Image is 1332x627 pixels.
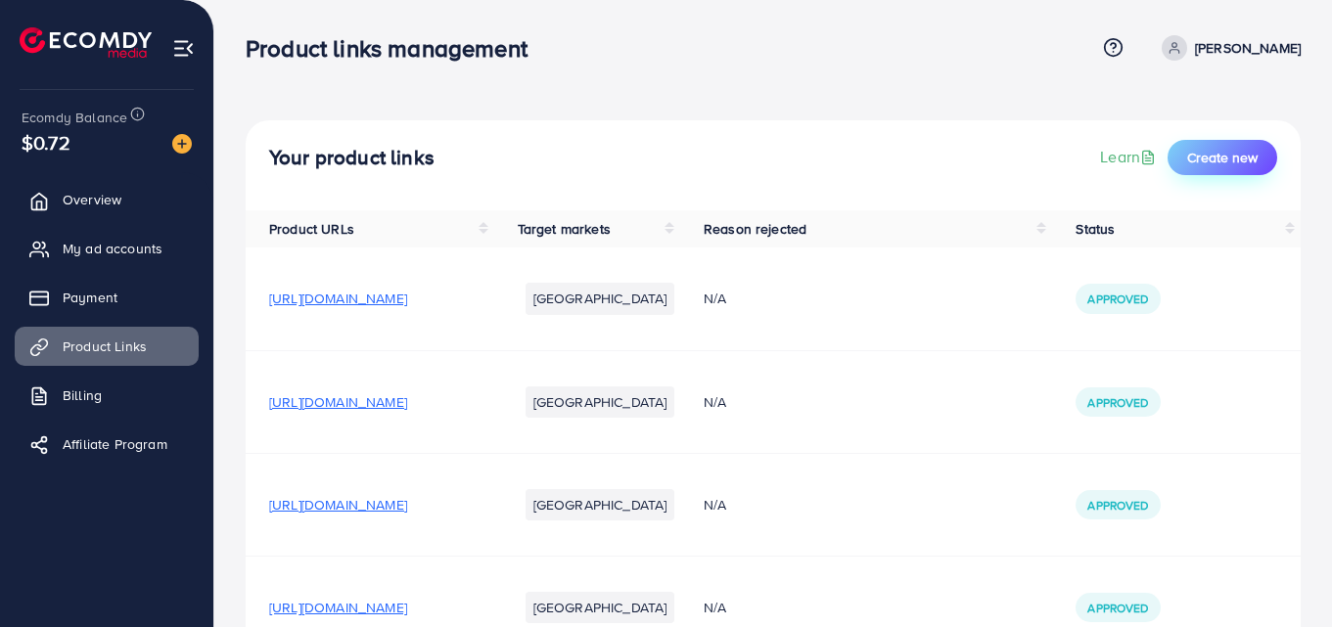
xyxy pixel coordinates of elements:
[246,34,543,63] h3: Product links management
[1087,291,1148,307] span: Approved
[526,283,675,314] li: [GEOGRAPHIC_DATA]
[704,392,726,412] span: N/A
[526,592,675,623] li: [GEOGRAPHIC_DATA]
[269,289,407,308] span: [URL][DOMAIN_NAME]
[269,219,354,239] span: Product URLs
[704,598,726,617] span: N/A
[1087,600,1148,616] span: Approved
[63,336,147,356] span: Product Links
[704,289,726,308] span: N/A
[20,27,152,58] img: logo
[63,434,167,454] span: Affiliate Program
[1168,140,1277,175] button: Create new
[704,219,806,239] span: Reason rejected
[1195,36,1301,60] p: [PERSON_NAME]
[22,108,127,127] span: Ecomdy Balance
[63,288,117,307] span: Payment
[63,190,121,209] span: Overview
[269,146,435,170] h4: Your product links
[15,376,199,415] a: Billing
[1076,219,1115,239] span: Status
[269,495,407,515] span: [URL][DOMAIN_NAME]
[15,180,199,219] a: Overview
[269,598,407,617] span: [URL][DOMAIN_NAME]
[518,219,611,239] span: Target markets
[172,37,195,60] img: menu
[704,495,726,515] span: N/A
[526,386,675,418] li: [GEOGRAPHIC_DATA]
[172,134,192,154] img: image
[15,278,199,317] a: Payment
[1187,148,1258,167] span: Create new
[1087,394,1148,411] span: Approved
[15,229,199,268] a: My ad accounts
[63,385,102,405] span: Billing
[1154,35,1301,61] a: [PERSON_NAME]
[15,425,199,464] a: Affiliate Program
[1087,497,1148,514] span: Approved
[15,327,199,366] a: Product Links
[22,128,70,157] span: $0.72
[1249,539,1317,612] iframe: Chat
[269,392,407,412] span: [URL][DOMAIN_NAME]
[1100,146,1160,168] a: Learn
[526,489,675,520] li: [GEOGRAPHIC_DATA]
[63,239,162,258] span: My ad accounts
